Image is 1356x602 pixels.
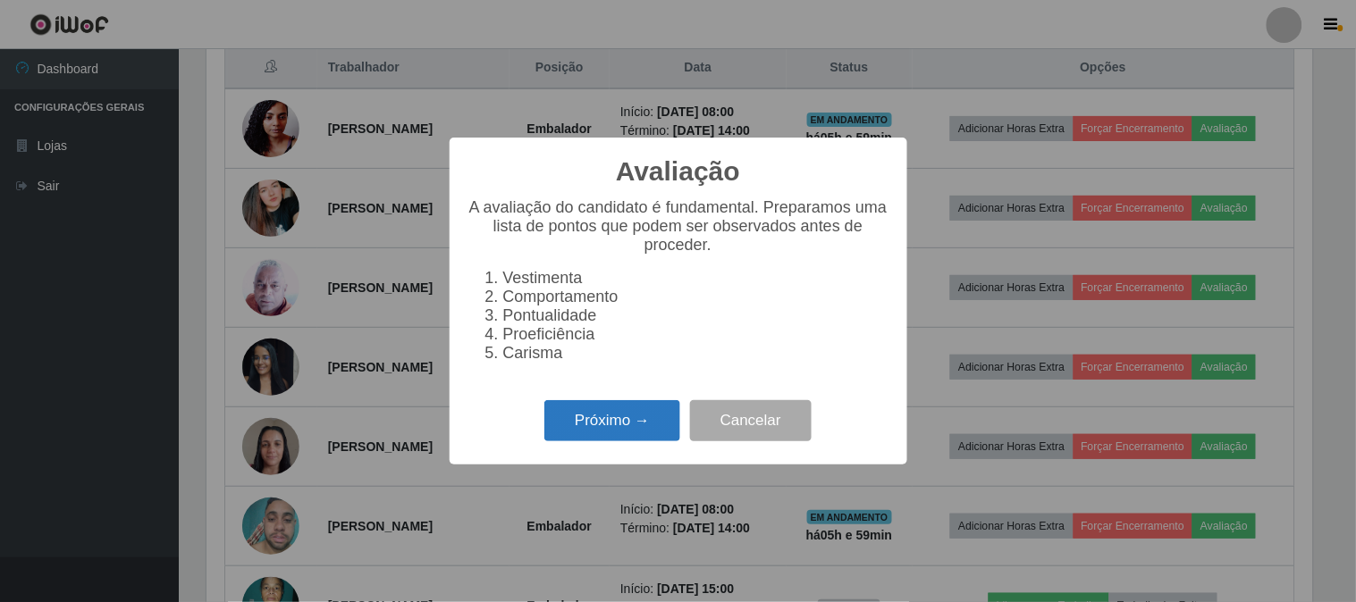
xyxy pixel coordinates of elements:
[503,344,889,363] li: Carisma
[544,400,680,442] button: Próximo →
[503,269,889,288] li: Vestimenta
[616,155,740,188] h2: Avaliação
[503,306,889,325] li: Pontualidade
[503,288,889,306] li: Comportamento
[690,400,812,442] button: Cancelar
[467,198,889,255] p: A avaliação do candidato é fundamental. Preparamos uma lista de pontos que podem ser observados a...
[503,325,889,344] li: Proeficiência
